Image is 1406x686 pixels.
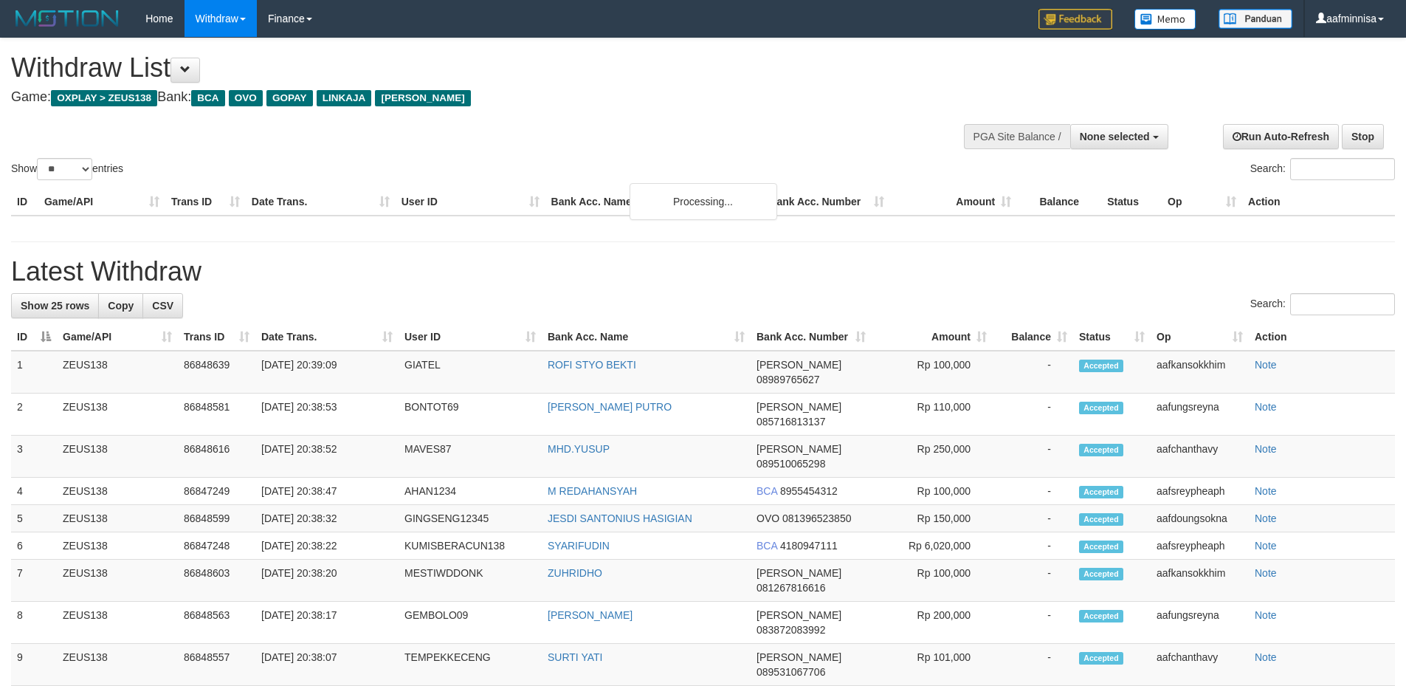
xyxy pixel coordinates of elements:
[1249,323,1395,351] th: Action
[178,436,255,478] td: 86848616
[1223,124,1339,149] a: Run Auto-Refresh
[11,293,99,318] a: Show 25 rows
[11,351,57,394] td: 1
[1151,644,1249,686] td: aafchanthavy
[57,602,178,644] td: ZEUS138
[872,436,993,478] td: Rp 250,000
[757,512,779,524] span: OVO
[1151,323,1249,351] th: Op: activate to sort column ascending
[782,512,851,524] span: Copy 081396523850 to clipboard
[1151,351,1249,394] td: aafkansokkhim
[548,567,602,579] a: ZUHRIDHO
[11,158,123,180] label: Show entries
[11,436,57,478] td: 3
[57,323,178,351] th: Game/API: activate to sort column ascending
[993,394,1073,436] td: -
[872,478,993,505] td: Rp 100,000
[11,532,57,560] td: 6
[1250,293,1395,315] label: Search:
[152,300,173,312] span: CSV
[1151,532,1249,560] td: aafsreypheaph
[375,90,470,106] span: [PERSON_NAME]
[630,183,777,220] div: Processing...
[757,401,841,413] span: [PERSON_NAME]
[757,485,777,497] span: BCA
[545,188,764,216] th: Bank Acc. Name
[757,359,841,371] span: [PERSON_NAME]
[37,158,92,180] select: Showentries
[1101,188,1162,216] th: Status
[266,90,313,106] span: GOPAY
[548,359,636,371] a: ROFI STYO BEKTI
[872,505,993,532] td: Rp 150,000
[178,644,255,686] td: 86848557
[757,374,820,385] span: Copy 08989765627 to clipboard
[890,188,1017,216] th: Amount
[548,512,692,524] a: JESDI SANTONIUS HASIGIAN
[872,644,993,686] td: Rp 101,000
[1079,402,1123,414] span: Accepted
[255,394,399,436] td: [DATE] 20:38:53
[399,351,542,394] td: GIATEL
[757,666,825,678] span: Copy 089531067706 to clipboard
[399,436,542,478] td: MAVES87
[178,394,255,436] td: 86848581
[872,351,993,394] td: Rp 100,000
[993,602,1073,644] td: -
[763,188,890,216] th: Bank Acc. Number
[1151,436,1249,478] td: aafchanthavy
[1255,651,1277,663] a: Note
[993,478,1073,505] td: -
[1151,560,1249,602] td: aafkansokkhim
[1255,401,1277,413] a: Note
[1079,360,1123,372] span: Accepted
[399,644,542,686] td: TEMPEKKECENG
[872,323,993,351] th: Amount: activate to sort column ascending
[1151,394,1249,436] td: aafungsreyna
[57,644,178,686] td: ZEUS138
[993,560,1073,602] td: -
[255,505,399,532] td: [DATE] 20:38:32
[1151,505,1249,532] td: aafdoungsokna
[255,644,399,686] td: [DATE] 20:38:07
[57,351,178,394] td: ZEUS138
[872,560,993,602] td: Rp 100,000
[542,323,751,351] th: Bank Acc. Name: activate to sort column ascending
[757,540,777,552] span: BCA
[548,443,610,455] a: MHD.YUSUP
[1079,444,1123,456] span: Accepted
[21,300,89,312] span: Show 25 rows
[1255,359,1277,371] a: Note
[178,478,255,505] td: 86847249
[57,478,178,505] td: ZEUS138
[98,293,143,318] a: Copy
[1151,602,1249,644] td: aafungsreyna
[11,505,57,532] td: 5
[246,188,396,216] th: Date Trans.
[178,323,255,351] th: Trans ID: activate to sort column ascending
[38,188,165,216] th: Game/API
[399,560,542,602] td: MESTIWDDONK
[1070,124,1168,149] button: None selected
[108,300,134,312] span: Copy
[317,90,372,106] span: LINKAJA
[1255,485,1277,497] a: Note
[11,560,57,602] td: 7
[872,602,993,644] td: Rp 200,000
[780,485,838,497] span: Copy 8955454312 to clipboard
[757,651,841,663] span: [PERSON_NAME]
[993,323,1073,351] th: Balance: activate to sort column ascending
[1255,609,1277,621] a: Note
[1017,188,1101,216] th: Balance
[751,323,872,351] th: Bank Acc. Number: activate to sort column ascending
[1079,486,1123,498] span: Accepted
[548,651,602,663] a: SURTI YATI
[548,540,610,552] a: SYARIFUDIN
[1242,188,1395,216] th: Action
[57,436,178,478] td: ZEUS138
[399,602,542,644] td: GEMBOLO09
[993,532,1073,560] td: -
[165,188,246,216] th: Trans ID
[255,478,399,505] td: [DATE] 20:38:47
[11,394,57,436] td: 2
